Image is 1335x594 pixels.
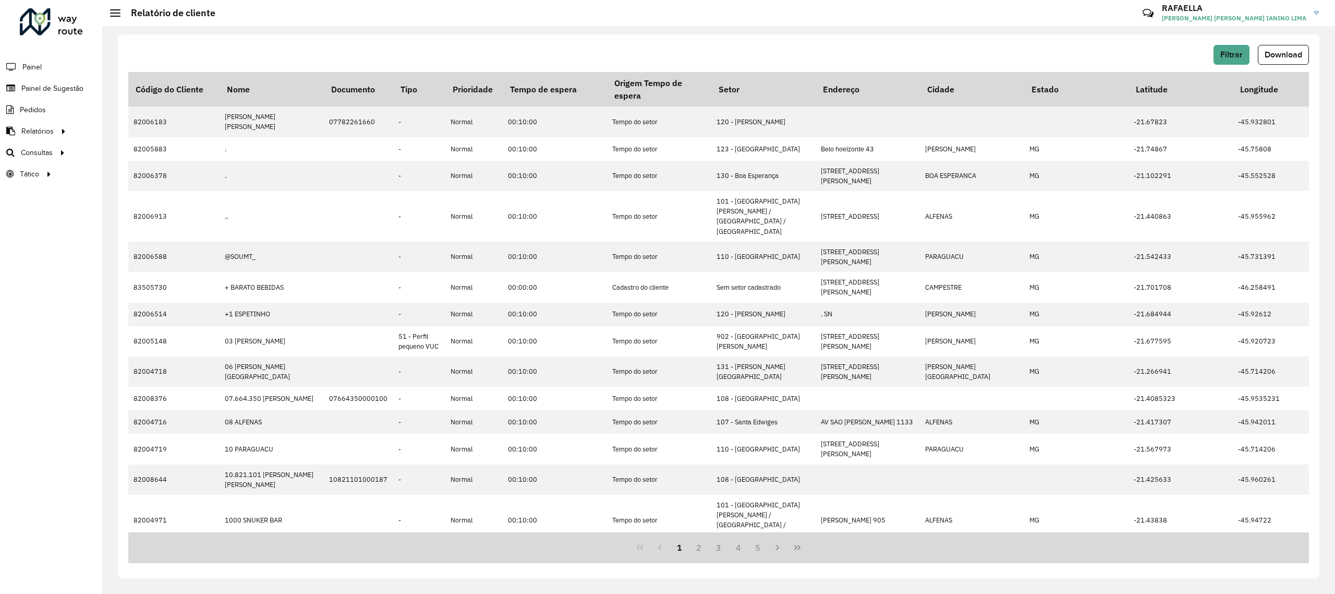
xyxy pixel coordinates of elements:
td: Normal [445,303,503,326]
th: Código do Cliente [128,72,220,106]
td: [STREET_ADDRESS][PERSON_NAME] [816,242,920,272]
td: 00:10:00 [503,137,607,161]
td: Tempo do setor [607,242,711,272]
td: -21.677595 [1128,326,1233,357]
td: MG [1024,242,1128,272]
td: MG [1024,272,1128,302]
td: MG [1024,326,1128,357]
button: 2 [689,538,709,557]
h3: RAFAELLA [1162,3,1306,13]
td: - [393,161,445,191]
td: -21.701708 [1128,272,1233,302]
td: -21.542433 [1128,242,1233,272]
td: - [393,137,445,161]
td: Normal [445,495,503,545]
td: Normal [445,272,503,302]
td: 131 - [PERSON_NAME][GEOGRAPHIC_DATA] [711,357,816,387]
td: [PERSON_NAME] [920,303,1024,326]
td: Normal [445,106,503,137]
th: Setor [711,72,816,106]
td: 03 [PERSON_NAME] [220,326,324,357]
button: 4 [729,538,748,557]
td: . SN [816,303,920,326]
td: AV SAO [PERSON_NAME] 1133 [816,410,920,434]
td: 101 - [GEOGRAPHIC_DATA][PERSON_NAME] / [GEOGRAPHIC_DATA] / [GEOGRAPHIC_DATA] [711,495,816,545]
td: [STREET_ADDRESS][PERSON_NAME] [816,434,920,464]
td: . [220,137,324,161]
td: 110 - [GEOGRAPHIC_DATA] [711,242,816,272]
td: ALFENAS [920,191,1024,242]
td: - [393,272,445,302]
td: 00:10:00 [503,191,607,242]
td: 82004719 [128,434,220,464]
th: Prioridade [445,72,503,106]
td: [PERSON_NAME] [920,326,1024,357]
th: Endereço [816,72,920,106]
td: [PERSON_NAME][GEOGRAPHIC_DATA] [920,357,1024,387]
td: -21.4085323 [1128,387,1233,410]
td: 00:10:00 [503,161,607,191]
th: Estado [1024,72,1128,106]
td: MG [1024,191,1128,242]
td: [STREET_ADDRESS][PERSON_NAME] [816,326,920,357]
span: Consultas [21,147,53,158]
td: - [393,242,445,272]
span: Filtrar [1220,50,1243,59]
td: 82005883 [128,137,220,161]
td: Tempo do setor [607,326,711,357]
a: Contato Rápido [1137,2,1159,25]
td: 08 ALFENAS [220,410,324,434]
td: Tempo do setor [607,495,711,545]
button: Last Page [787,538,807,557]
td: -21.74867 [1128,137,1233,161]
td: Tempo do setor [607,434,711,464]
td: 06 [PERSON_NAME][GEOGRAPHIC_DATA] [220,357,324,387]
td: 82006378 [128,161,220,191]
td: @SOUMT_ [220,242,324,272]
td: .. [220,191,324,242]
td: . [220,161,324,191]
td: Normal [445,357,503,387]
td: - [393,465,445,495]
td: -21.417307 [1128,410,1233,434]
td: MG [1024,161,1128,191]
td: Cadastro do cliente [607,272,711,302]
th: Nome [220,72,324,106]
th: Origem Tempo de espera [607,72,711,106]
td: ALFENAS [920,495,1024,545]
span: Download [1265,50,1302,59]
td: 82005148 [128,326,220,357]
td: PARAGUACU [920,242,1024,272]
td: 82006913 [128,191,220,242]
span: Pedidos [20,104,46,115]
button: 1 [670,538,689,557]
td: 902 - [GEOGRAPHIC_DATA][PERSON_NAME] [711,326,816,357]
td: 108 - [GEOGRAPHIC_DATA] [711,465,816,495]
td: CAMPESTRE [920,272,1024,302]
span: Tático [20,169,39,180]
td: 82006183 [128,106,220,137]
td: 123 - [GEOGRAPHIC_DATA] [711,137,816,161]
td: Tempo do setor [607,106,711,137]
td: [STREET_ADDRESS] [816,191,920,242]
td: 10 PARAGUACU [220,434,324,464]
td: 82006514 [128,303,220,326]
td: -21.684944 [1128,303,1233,326]
td: Normal [445,465,503,495]
td: 82004971 [128,495,220,545]
td: MG [1024,495,1128,545]
td: - [393,410,445,434]
td: MG [1024,137,1128,161]
td: - [393,303,445,326]
td: 00:10:00 [503,434,607,464]
th: Tempo de espera [503,72,607,106]
td: 10.821.101 [PERSON_NAME] [PERSON_NAME] [220,465,324,495]
td: 00:10:00 [503,106,607,137]
td: 82008644 [128,465,220,495]
td: 1000 SNUKER BAR [220,495,324,545]
td: Normal [445,434,503,464]
td: 82004718 [128,357,220,387]
td: [STREET_ADDRESS][PERSON_NAME] [816,357,920,387]
td: 101 - [GEOGRAPHIC_DATA][PERSON_NAME] / [GEOGRAPHIC_DATA] / [GEOGRAPHIC_DATA] [711,191,816,242]
td: 00:10:00 [503,495,607,545]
